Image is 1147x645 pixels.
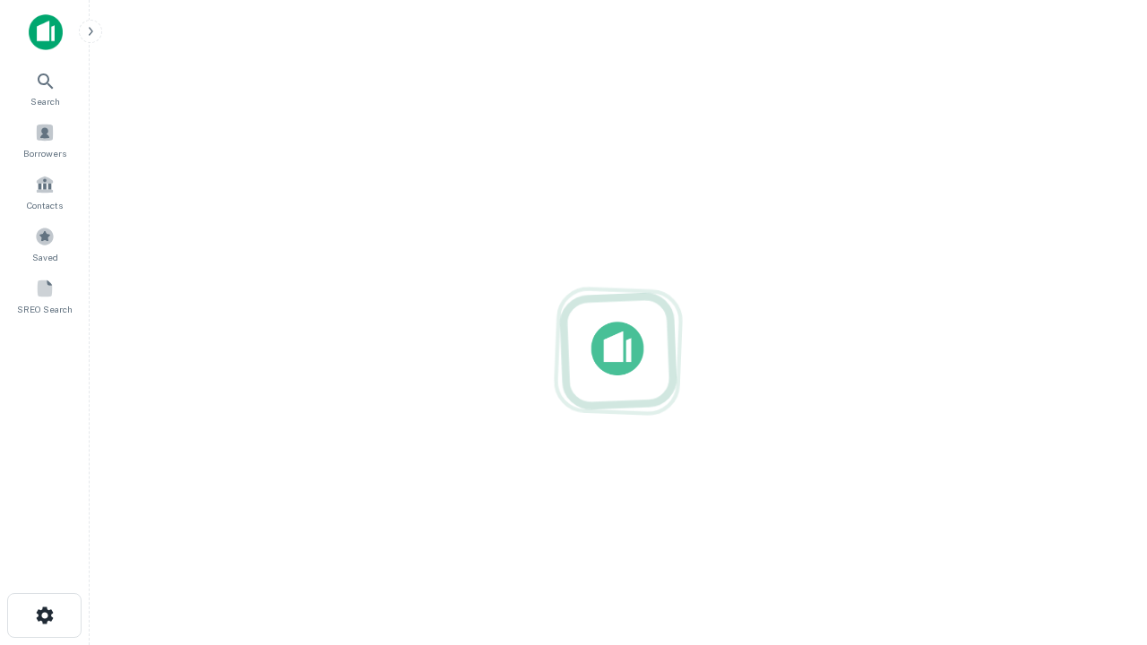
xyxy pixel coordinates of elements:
span: Saved [32,250,58,264]
a: Search [5,64,84,112]
span: Search [30,94,60,108]
iframe: Chat Widget [1057,444,1147,530]
a: Saved [5,219,84,268]
span: Borrowers [23,146,66,160]
a: SREO Search [5,271,84,320]
span: Contacts [27,198,63,212]
img: capitalize-icon.png [29,14,63,50]
a: Borrowers [5,116,84,164]
span: SREO Search [17,302,73,316]
a: Contacts [5,168,84,216]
